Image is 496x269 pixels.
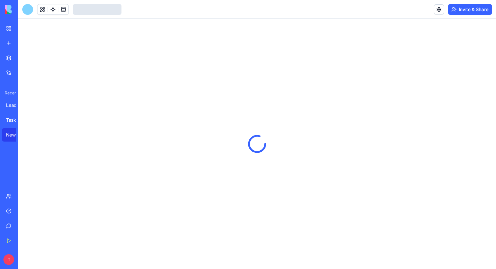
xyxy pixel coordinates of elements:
a: New Bond - Ultimate Parent Support [2,128,29,142]
span: Recent [2,90,16,96]
div: New Bond - Ultimate Parent Support [6,131,25,138]
a: Task Manager [2,113,29,127]
span: T [3,254,14,265]
button: Invite & Share [448,4,492,15]
a: Lead Management System [2,98,29,112]
div: Task Manager [6,117,25,123]
img: logo [5,5,47,14]
div: Lead Management System [6,102,25,109]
